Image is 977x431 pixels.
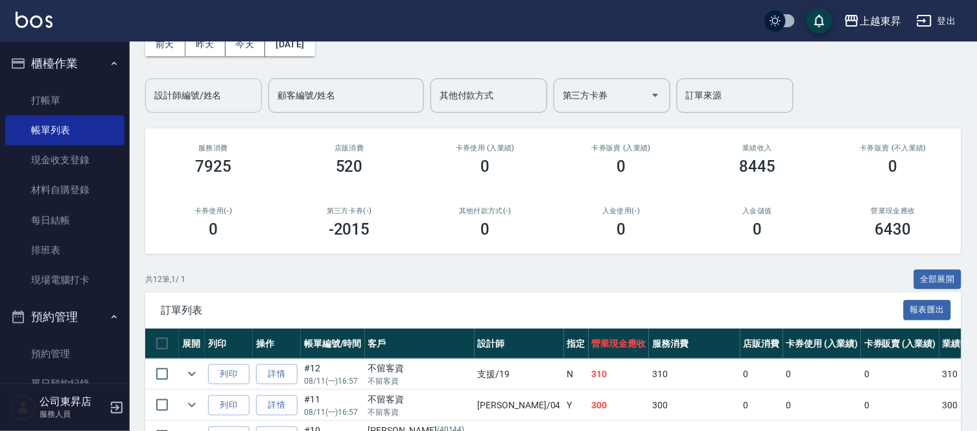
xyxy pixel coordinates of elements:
[564,359,589,390] td: N
[645,85,666,106] button: Open
[433,207,538,215] h2: 其他付款方式(-)
[5,175,124,205] a: 材料自購登錄
[256,395,298,415] a: 詳情
[783,329,862,359] th: 卡券使用 (入業績)
[304,406,362,418] p: 08/11 (一) 16:57
[182,395,202,415] button: expand row
[705,207,810,215] h2: 入金儲值
[161,304,904,317] span: 訂單列表
[336,157,363,176] h3: 520
[481,157,490,176] h3: 0
[365,329,475,359] th: 客戶
[301,329,365,359] th: 帳單編號/時間
[481,220,490,239] h3: 0
[569,207,674,215] h2: 入金使用(-)
[5,369,124,399] a: 單日預約紀錄
[841,207,946,215] h2: 營業現金應收
[589,329,650,359] th: 營業現金應收
[617,157,626,176] h3: 0
[912,9,961,33] button: 登出
[5,115,124,145] a: 帳單列表
[301,359,365,390] td: #12
[161,144,266,152] h3: 服務消費
[329,220,370,239] h3: -2015
[739,157,775,176] h3: 8445
[208,395,250,415] button: 列印
[705,144,810,152] h2: 業績收入
[145,274,185,285] p: 共 12 筆, 1 / 1
[265,32,314,56] button: [DATE]
[304,375,362,387] p: 08/11 (一) 16:57
[783,359,862,390] td: 0
[16,12,53,28] img: Logo
[740,390,783,421] td: 0
[297,144,402,152] h2: 店販消費
[475,329,564,359] th: 設計師
[5,47,124,80] button: 櫃檯作業
[589,359,650,390] td: 310
[40,395,106,408] h5: 公司東昇店
[195,157,231,176] h3: 7925
[740,359,783,390] td: 0
[806,8,832,34] button: save
[5,300,124,334] button: 預約管理
[740,329,783,359] th: 店販消費
[904,303,952,316] a: 報表匯出
[475,359,564,390] td: 支援 /19
[875,220,912,239] h3: 6430
[161,207,266,215] h2: 卡券使用(-)
[617,220,626,239] h3: 0
[301,390,365,421] td: #11
[40,408,106,420] p: 服務人員
[145,32,185,56] button: 前天
[914,270,962,290] button: 全部展開
[5,235,124,265] a: 排班表
[783,390,862,421] td: 0
[368,362,471,375] div: 不留客資
[649,390,740,421] td: 300
[368,406,471,418] p: 不留客資
[209,220,218,239] h3: 0
[5,86,124,115] a: 打帳單
[904,300,952,320] button: 報表匯出
[569,144,674,152] h2: 卡券販賣 (入業績)
[5,265,124,295] a: 現場電腦打卡
[861,329,939,359] th: 卡券販賣 (入業績)
[226,32,266,56] button: 今天
[297,207,402,215] h2: 第三方卡券(-)
[10,395,36,421] img: Person
[256,364,298,384] a: 詳情
[649,329,740,359] th: 服務消費
[889,157,898,176] h3: 0
[649,359,740,390] td: 310
[589,390,650,421] td: 300
[5,339,124,369] a: 預約管理
[5,145,124,175] a: 現金收支登錄
[475,390,564,421] td: [PERSON_NAME] /04
[841,144,946,152] h2: 卡券販賣 (不入業績)
[253,329,301,359] th: 操作
[368,393,471,406] div: 不留客資
[5,205,124,235] a: 每日結帳
[433,144,538,152] h2: 卡券使用 (入業績)
[860,13,901,29] div: 上越東昇
[861,359,939,390] td: 0
[205,329,253,359] th: 列印
[179,329,205,359] th: 展開
[861,390,939,421] td: 0
[185,32,226,56] button: 昨天
[753,220,762,239] h3: 0
[368,375,471,387] p: 不留客資
[208,364,250,384] button: 列印
[564,390,589,421] td: Y
[839,8,906,34] button: 上越東昇
[564,329,589,359] th: 指定
[182,364,202,384] button: expand row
